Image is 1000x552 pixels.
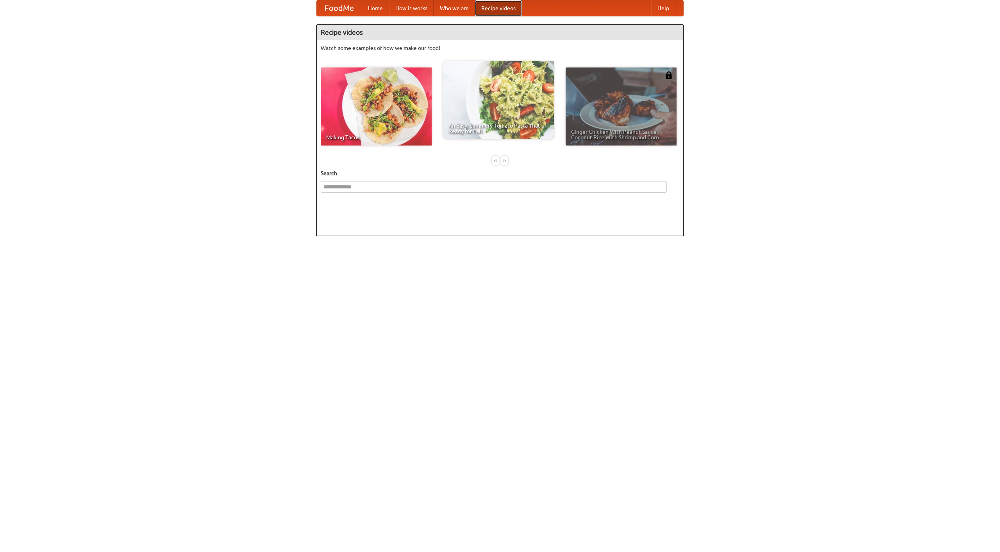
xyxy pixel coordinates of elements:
span: Making Tacos [326,135,426,140]
h5: Search [321,169,679,177]
a: Help [651,0,675,16]
img: 483408.png [665,71,673,79]
a: Home [362,0,389,16]
div: « [492,156,499,165]
a: An Easy, Summery Tomato Pasta That's Ready for Fall [443,61,554,139]
h4: Recipe videos [317,25,683,40]
a: How it works [389,0,434,16]
a: Making Tacos [321,67,432,146]
a: Recipe videos [475,0,522,16]
a: Who we are [434,0,475,16]
span: An Easy, Summery Tomato Pasta That's Ready for Fall [448,123,548,134]
p: Watch some examples of how we make our food! [321,44,679,52]
div: » [501,156,508,165]
a: FoodMe [317,0,362,16]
